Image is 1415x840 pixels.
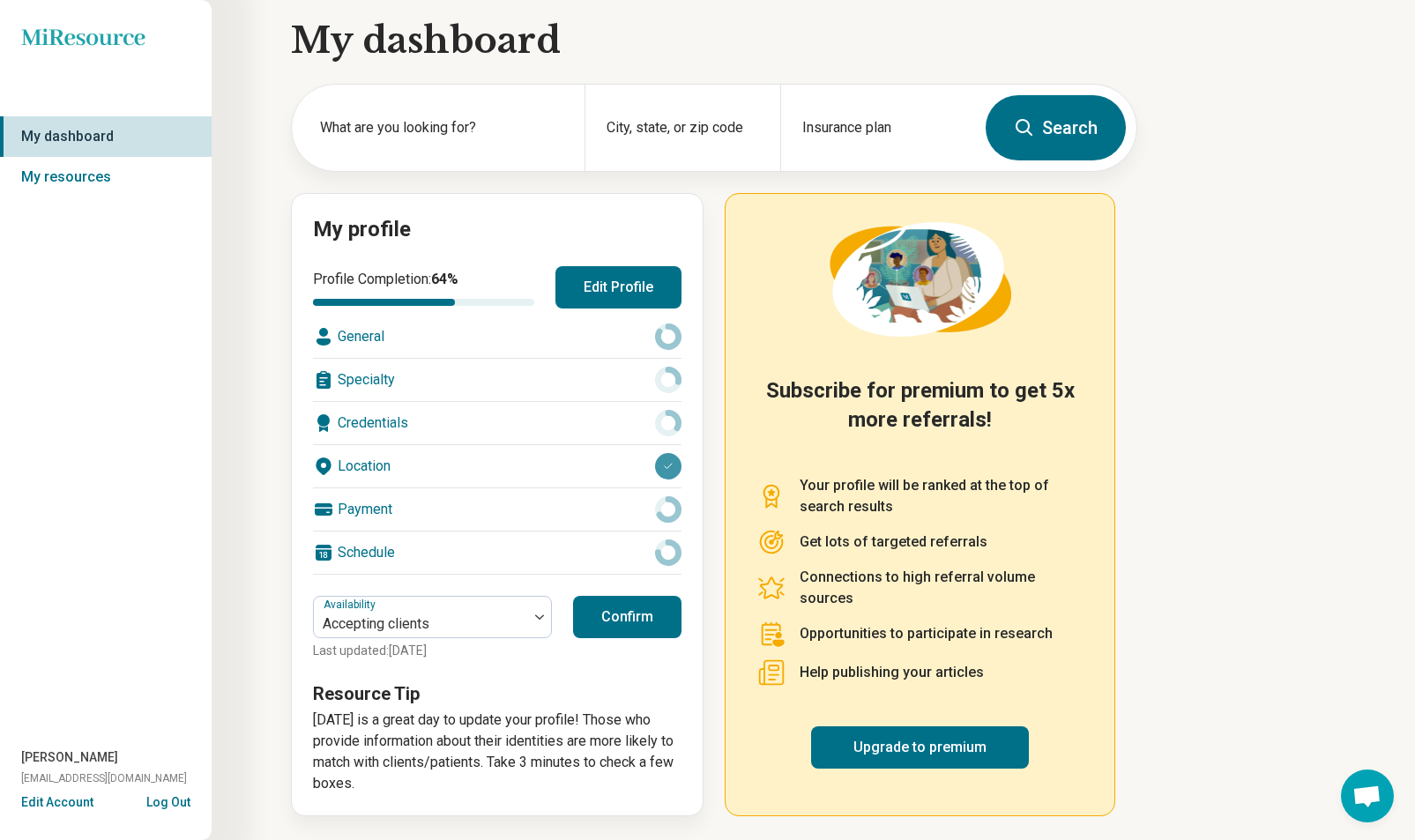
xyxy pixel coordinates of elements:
[291,16,1137,65] h1: My dashboard
[313,532,681,574] div: Schedule
[313,215,681,245] h2: My profile
[313,359,681,401] div: Specialty
[986,95,1126,160] button: Search
[757,376,1083,454] h2: Subscribe for premium to get 5x more referrals!
[313,710,681,794] p: [DATE] is a great day to update your profile! Those who provide information about their identitie...
[431,271,458,287] span: 64 %
[800,475,1083,517] p: Your profile will be ranked at the top of search results
[811,726,1029,769] a: Upgrade to premium
[313,316,681,358] div: General
[800,662,984,683] p: Help publishing your articles
[1341,769,1394,822] div: Open chat
[573,596,681,638] button: Confirm
[146,793,190,807] button: Log Out
[800,567,1083,609] p: Connections to high referral volume sources
[800,623,1053,644] p: Opportunities to participate in research
[313,681,681,706] h3: Resource Tip
[313,488,681,531] div: Payment
[313,445,681,487] div: Location
[800,532,987,553] p: Get lots of targeted referrals
[320,117,563,138] label: What are you looking for?
[313,642,552,660] p: Last updated: [DATE]
[21,793,93,812] button: Edit Account
[555,266,681,308] button: Edit Profile
[21,748,118,767] span: [PERSON_NAME]
[313,402,681,444] div: Credentials
[313,269,534,306] div: Profile Completion:
[21,770,187,786] span: [EMAIL_ADDRESS][DOMAIN_NAME]
[324,598,379,611] label: Availability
